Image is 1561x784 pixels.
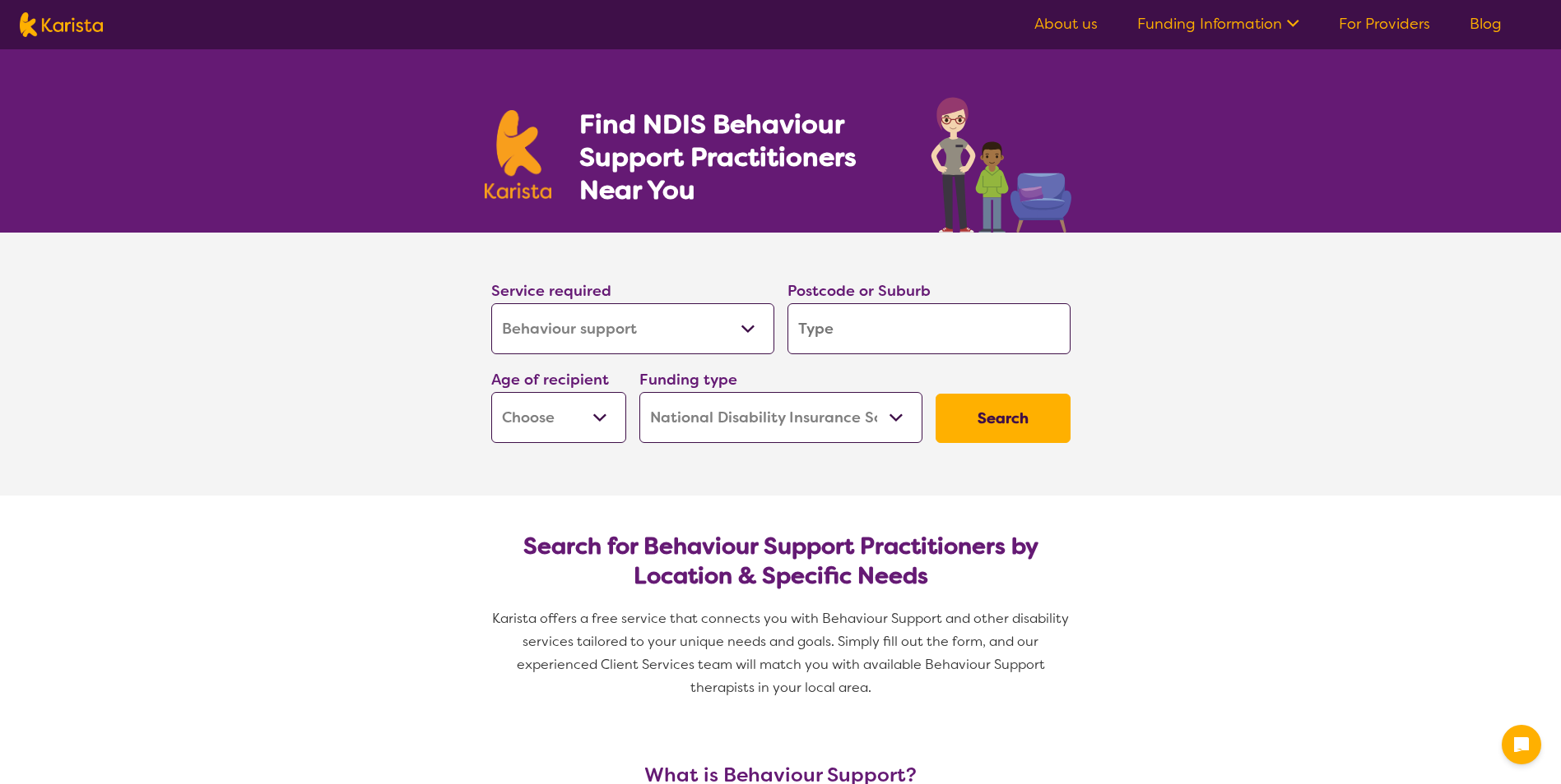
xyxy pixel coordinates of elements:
label: Service required [491,281,611,301]
label: Postcode or Suburb [787,281,931,301]
a: For Providers [1339,14,1430,34]
img: Karista logo [20,12,103,37]
h2: Search for Behaviour Support Practitioners by Location & Specific Needs [504,532,1057,591]
h1: Find NDIS Behaviour Support Practitioners Near You [579,108,898,206]
img: Karista logo [485,110,552,199]
label: Age of recipient [491,370,609,390]
a: Funding Information [1137,14,1299,34]
a: Blog [1470,14,1502,34]
img: behaviour-support [927,89,1077,233]
p: Karista offers a free service that connects you with Behaviour Support and other disability servi... [485,607,1077,699]
a: About us [1034,14,1098,34]
button: Search [936,394,1071,443]
input: Type [787,303,1071,354]
label: Funding type [639,370,737,390]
